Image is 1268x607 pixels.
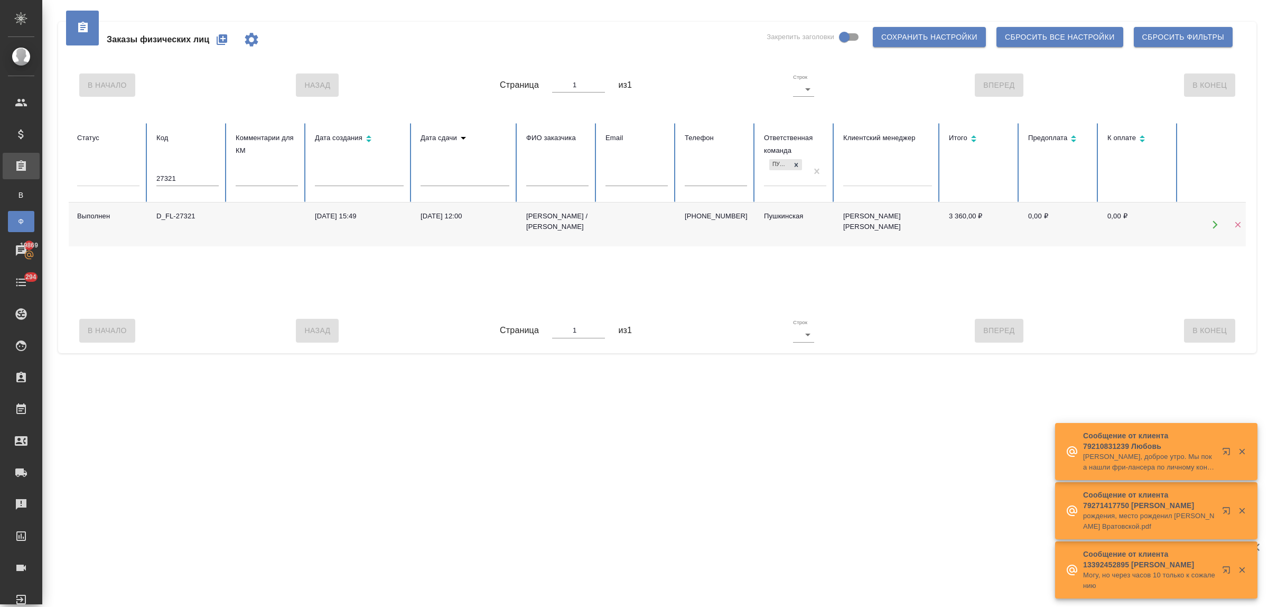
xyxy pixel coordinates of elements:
[8,211,34,232] a: Ф
[1083,549,1215,570] p: Сообщение от клиента 13392452895 [PERSON_NAME]
[1083,430,1215,452] p: Сообщение от клиента 79210831239 Любовь
[881,31,977,44] span: Сохранить настройки
[685,132,747,144] div: Телефон
[315,211,404,222] div: [DATE] 15:49
[793,320,807,325] label: Строк
[618,324,632,337] span: из 1
[107,33,209,46] span: Заказы физических лиц
[949,132,1011,147] div: Сортировка
[421,132,509,144] div: Сортировка
[77,211,139,222] div: Выполнен
[77,132,139,144] div: Статус
[1134,27,1233,47] button: Сбросить фильтры
[940,203,1020,246] td: 3 360,00 ₽
[500,79,539,91] span: Страница
[996,27,1123,47] button: Сбросить все настройки
[1231,506,1253,516] button: Закрыть
[156,132,219,144] div: Код
[1231,447,1253,456] button: Закрыть
[1083,570,1215,591] p: Могу, но через часов 10 только к сожалению
[764,132,826,157] div: Ответственная команда
[500,324,539,337] span: Страница
[8,185,34,206] a: В
[1231,565,1253,575] button: Закрыть
[793,75,807,80] label: Строк
[767,32,834,42] span: Закрепить заголовки
[1083,490,1215,511] p: Сообщение от клиента 79271417750 [PERSON_NAME]
[843,132,932,144] div: Клиентский менеджер
[1099,203,1178,246] td: 0,00 ₽
[1005,31,1115,44] span: Сбросить все настройки
[1227,214,1248,235] button: Удалить
[156,211,219,222] div: D_FL-27321
[1083,452,1215,473] p: [PERSON_NAME], доброе утро. Мы пока нашли фри-лансера по личному контактам. Стоимость значительно...
[1216,500,1241,526] button: Открыть в новой вкладке
[3,237,40,264] a: 19869
[1142,31,1224,44] span: Сбросить фильтры
[209,27,235,52] button: Создать
[685,211,747,222] p: [PHONE_NUMBER]
[13,216,29,227] span: Ф
[1083,511,1215,532] p: рождения, место рожденил [PERSON_NAME] Вратовской.pdf
[315,132,404,147] div: Сортировка
[1216,441,1241,466] button: Открыть в новой вкладке
[236,132,298,157] div: Комментарии для КМ
[873,27,986,47] button: Сохранить настройки
[1028,132,1090,147] div: Сортировка
[1107,132,1170,147] div: Сортировка
[605,132,668,144] div: Email
[526,211,589,232] div: [PERSON_NAME] / [PERSON_NAME]
[1204,214,1226,235] button: Открыть
[13,190,29,200] span: В
[1216,559,1241,585] button: Открыть в новой вкладке
[1020,203,1099,246] td: 0,00 ₽
[764,211,826,222] div: Пушкинская
[19,272,43,282] span: 294
[769,159,790,170] div: Пушкинская
[14,240,44,251] span: 19869
[526,132,589,144] div: ФИО заказчика
[835,203,940,246] td: [PERSON_NAME] [PERSON_NAME]
[3,269,40,296] a: 294
[421,211,509,222] div: [DATE] 12:00
[618,79,632,91] span: из 1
